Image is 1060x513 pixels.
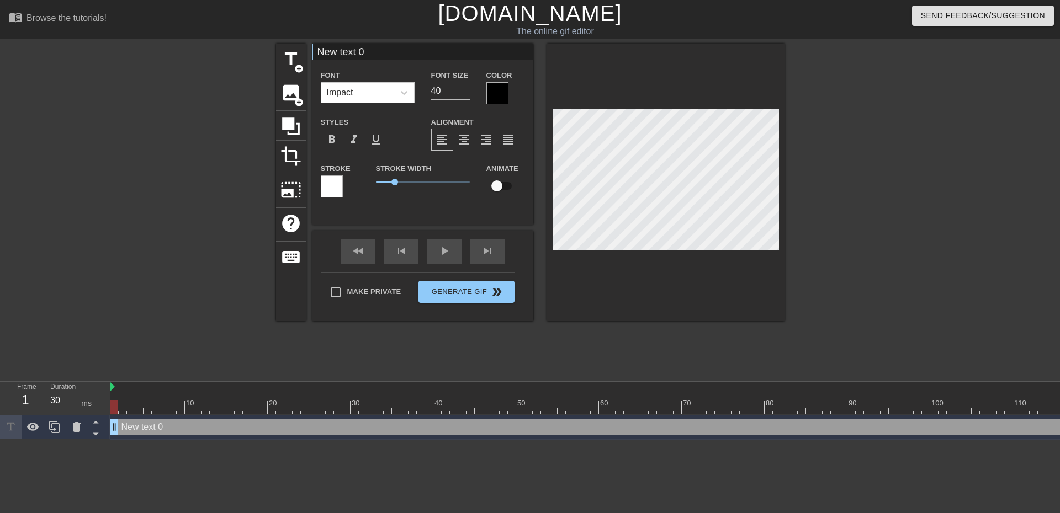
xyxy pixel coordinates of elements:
[17,390,34,410] div: 1
[109,421,120,432] span: drag_handle
[280,146,301,167] span: crop
[352,398,362,409] div: 30
[486,70,512,81] label: Color
[280,213,301,234] span: help
[849,398,858,409] div: 90
[9,10,107,28] a: Browse the tutorials!
[280,179,301,200] span: photo_size_select_large
[502,133,515,146] span: format_align_justify
[395,244,408,258] span: skip_previous
[352,244,365,258] span: fast_rewind
[912,6,1054,26] button: Send Feedback/Suggestion
[9,382,42,414] div: Frame
[486,163,518,174] label: Animate
[321,117,349,128] label: Styles
[269,398,279,409] div: 20
[321,163,351,174] label: Stroke
[931,398,945,409] div: 100
[517,398,527,409] div: 50
[376,163,431,174] label: Stroke Width
[186,398,196,409] div: 10
[481,244,494,258] span: skip_next
[431,70,469,81] label: Font Size
[480,133,493,146] span: format_align_right
[321,70,340,81] label: Font
[423,285,510,298] span: Generate Gif
[359,25,751,38] div: The online gif editor
[766,398,776,409] div: 80
[50,384,76,391] label: Duration
[280,247,301,268] span: keyboard
[431,117,474,128] label: Alignment
[418,281,514,303] button: Generate Gif
[921,9,1045,23] span: Send Feedback/Suggestion
[438,244,451,258] span: play_arrow
[325,133,338,146] span: format_bold
[683,398,693,409] div: 70
[280,82,301,103] span: image
[490,285,504,298] span: double_arrow
[369,133,383,146] span: format_underline
[26,13,107,23] div: Browse the tutorials!
[600,398,610,409] div: 60
[294,64,304,73] span: add_circle
[458,133,471,146] span: format_align_center
[434,398,444,409] div: 40
[1014,398,1028,409] div: 110
[436,133,449,146] span: format_align_left
[9,10,22,24] span: menu_book
[438,1,622,25] a: [DOMAIN_NAME]
[327,86,353,99] div: Impact
[347,286,401,297] span: Make Private
[81,398,92,409] div: ms
[347,133,361,146] span: format_italic
[280,49,301,70] span: title
[294,98,304,107] span: add_circle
